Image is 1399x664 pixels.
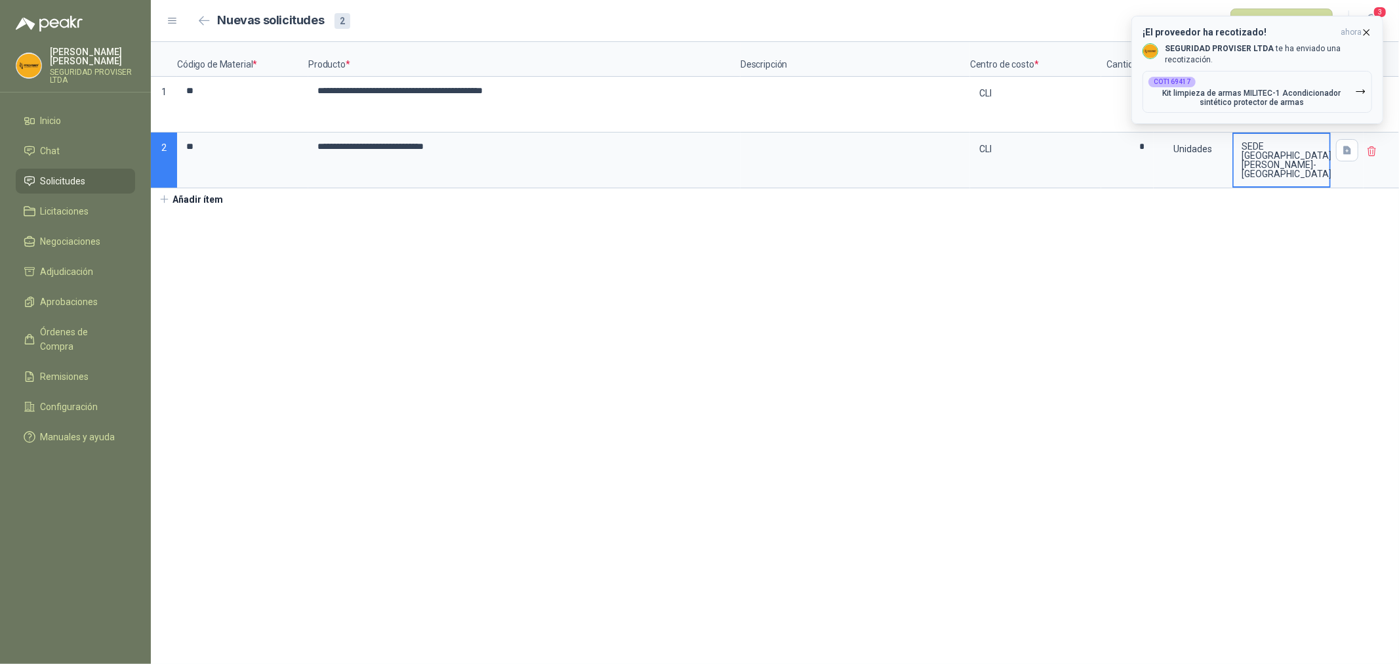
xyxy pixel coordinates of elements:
span: 3 [1373,6,1387,18]
h2: Nuevas solicitudes [218,11,325,30]
button: Añadir ítem [151,188,232,211]
span: Inicio [41,114,62,128]
img: Company Logo [16,53,41,78]
div: Unidades [1155,134,1231,164]
a: Configuración [16,394,135,419]
b: SEGURIDAD PROVISER LTDA [1165,44,1274,53]
p: 1 [151,77,177,133]
h3: ¡El proveedor ha recotizado! [1143,27,1335,38]
a: Negociaciones [16,229,135,254]
span: Negociaciones [41,234,101,249]
p: te ha enviado una recotización. [1165,43,1372,66]
p: 2 [151,133,177,188]
p: SEDE [GEOGRAPHIC_DATA][PERSON_NAME]-[GEOGRAPHIC_DATA] [1242,142,1331,178]
p: [PERSON_NAME] [PERSON_NAME] [50,47,135,66]
button: COT169417Kit limpieza de armas MILITEC-1 Acondicionador sintético protector de armas [1143,71,1372,113]
p: Centro de costo [970,42,1101,77]
p: Descripción [740,42,970,77]
span: Configuración [41,400,98,414]
a: Adjudicación [16,259,135,284]
div: CLI [971,134,1100,164]
span: Órdenes de Compra [41,325,123,354]
span: Adjudicación [41,264,94,279]
p: Cantidad [1101,42,1154,77]
span: Licitaciones [41,204,89,218]
button: ¡El proveedor ha recotizado!ahora Company LogoSEGURIDAD PROVISER LTDA te ha enviado una recotizac... [1131,16,1383,124]
p: SEGURIDAD PROVISER LTDA [50,68,135,84]
span: Chat [41,144,60,158]
div: 2 [335,13,350,29]
span: Aprobaciones [41,295,98,309]
a: Licitaciones [16,199,135,224]
a: Solicitudes [16,169,135,194]
a: Aprobaciones [16,289,135,314]
img: Logo peakr [16,16,83,31]
span: Solicitudes [41,174,86,188]
span: Manuales y ayuda [41,430,115,444]
a: Remisiones [16,364,135,389]
p: Código de Material [177,42,308,77]
p: Producto [308,42,740,77]
a: Manuales y ayuda [16,425,135,449]
div: CLI [971,78,1100,108]
button: Publicar solicitudes [1230,9,1333,33]
span: ahora [1341,27,1362,38]
button: 3 [1360,9,1383,33]
span: Remisiones [41,369,89,384]
a: Inicio [16,108,135,133]
p: Kit limpieza de armas MILITEC-1 Acondicionador sintético protector de armas [1148,89,1355,107]
b: COT169417 [1154,79,1190,85]
a: Chat [16,138,135,163]
a: Órdenes de Compra [16,320,135,359]
img: Company Logo [1143,44,1158,58]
